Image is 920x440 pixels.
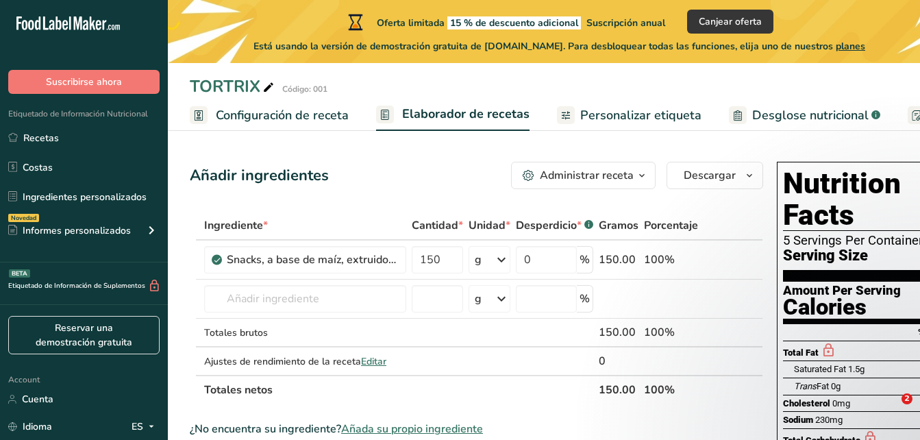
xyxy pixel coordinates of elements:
div: Código: 001 [282,83,327,95]
span: Unidad [469,217,510,234]
div: 0 [599,353,638,369]
span: Editar [361,355,386,368]
span: Personalizar etiqueta [580,106,701,125]
div: Amount Per Serving [783,284,901,297]
a: Personalizar etiqueta [557,100,701,131]
input: Añadir ingrediente [204,285,406,313]
span: 2 [902,393,912,404]
div: 100% [644,324,698,341]
th: 100% [641,375,701,404]
span: Configuración de receta [216,106,349,125]
span: 15 % de descuento adicional [447,16,581,29]
button: Descargar [667,162,763,189]
span: planes [836,40,865,53]
th: 150.00 [596,375,641,404]
a: Reservar una demostración gratuita [8,316,160,354]
div: Calories [783,297,901,317]
span: Suscripción anual [586,16,665,29]
span: Descargar [684,167,736,184]
div: TORTRIX [190,74,277,99]
span: Añada su propio ingrediente [341,421,483,437]
span: 230mg [815,415,843,425]
div: Oferta limitada [345,14,665,30]
div: Totales brutos [204,326,406,340]
div: 150.00 [599,252,638,268]
div: Añadir ingredientes [190,164,329,187]
div: Snacks, a base de maíz, extruidos, chips, sabor barbacoa, elaborados con harina de masa enriquecida [227,252,398,268]
span: Desglose nutricional [752,106,869,125]
button: Canjear oferta [687,10,773,34]
span: Porcentaje [644,217,698,234]
a: Configuración de receta [190,100,349,131]
span: Canjear oferta [699,14,762,29]
th: Totales netos [201,375,596,404]
div: 150.00 [599,324,638,341]
span: Gramos [599,217,638,234]
div: BETA [9,269,30,278]
span: Sodium [783,415,813,425]
div: 100% [644,252,698,268]
span: Está usando la versión de demostración gratuita de [DOMAIN_NAME]. Para desbloquear todas las func... [253,39,865,53]
span: 0mg [832,398,850,408]
a: Desglose nutricional [729,100,880,131]
span: Ingrediente [204,217,268,234]
div: ES [132,419,160,435]
div: Administrar receta [540,167,634,184]
button: Administrar receta [511,162,656,189]
a: Idioma [8,415,52,439]
iframe: Intercom live chat [873,393,906,426]
span: Cholesterol [783,398,830,408]
button: Suscribirse ahora [8,70,160,94]
span: Serving Size [783,247,868,265]
div: Desperdicio [516,217,593,234]
a: Elaborador de recetas [376,99,530,132]
div: g [475,252,482,268]
div: Ajustes de rendimiento de la receta [204,354,406,369]
span: Elaborador de recetas [402,105,530,123]
div: ¿No encuentra su ingrediente? [190,421,763,437]
div: Novedad [8,214,39,222]
div: g [475,291,482,307]
div: Informes personalizados [8,223,131,238]
span: Suscribirse ahora [46,75,122,89]
span: Cantidad [412,217,463,234]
